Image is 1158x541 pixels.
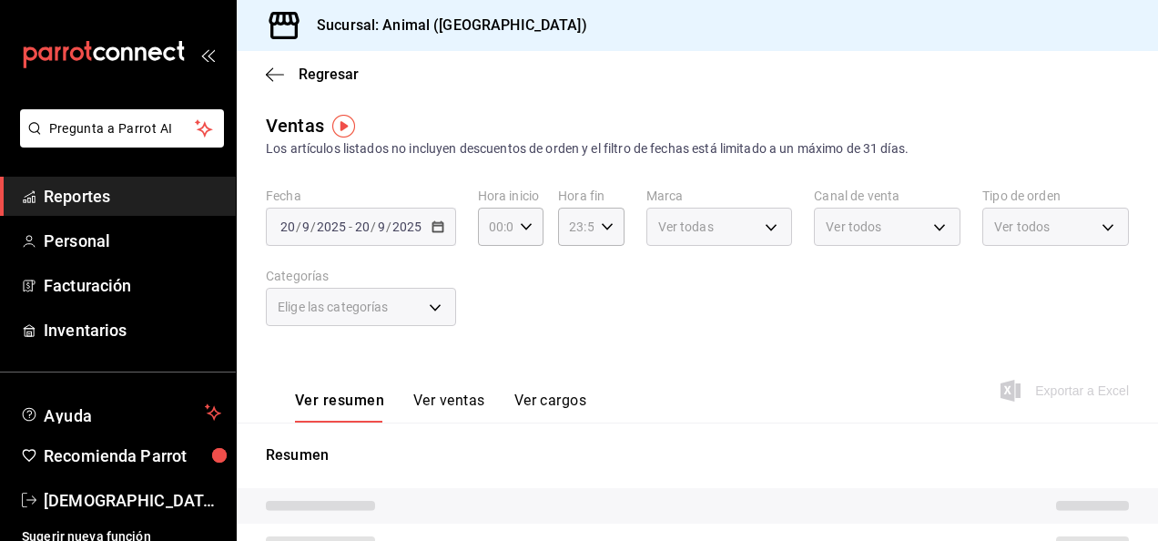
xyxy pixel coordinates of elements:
[646,189,793,202] label: Marca
[295,392,384,423] button: Ver resumen
[44,229,221,253] span: Personal
[349,219,352,234] span: -
[266,139,1129,158] div: Los artículos listados no incluyen descuentos de orden y el filtro de fechas está limitado a un m...
[13,132,224,151] a: Pregunta a Parrot AI
[514,392,587,423] button: Ver cargos
[20,109,224,148] button: Pregunta a Parrot AI
[266,189,456,202] label: Fecha
[371,219,376,234] span: /
[44,318,221,342] span: Inventarios
[44,488,221,513] span: [DEMOGRAPHIC_DATA][PERSON_NAME]
[278,298,389,316] span: Elige las categorías
[279,219,296,234] input: --
[266,444,1129,466] p: Resumen
[814,189,960,202] label: Canal de venta
[316,219,347,234] input: ----
[44,444,221,468] span: Recomienda Parrot
[386,219,391,234] span: /
[310,219,316,234] span: /
[49,119,196,138] span: Pregunta a Parrot AI
[200,47,215,62] button: open_drawer_menu
[354,219,371,234] input: --
[266,112,324,139] div: Ventas
[302,15,587,36] h3: Sucursal: Animal ([GEOGRAPHIC_DATA])
[413,392,485,423] button: Ver ventas
[295,392,586,423] div: navigation tabs
[478,189,543,202] label: Hora inicio
[296,219,301,234] span: /
[558,189,624,202] label: Hora fin
[266,270,456,282] label: Categorías
[994,218,1050,236] span: Ver todos
[982,189,1129,202] label: Tipo de orden
[826,218,881,236] span: Ver todos
[266,66,359,83] button: Regresar
[44,273,221,298] span: Facturación
[299,66,359,83] span: Regresar
[44,184,221,209] span: Reportes
[44,402,198,424] span: Ayuda
[391,219,422,234] input: ----
[658,218,714,236] span: Ver todas
[332,115,355,138] img: Tooltip marker
[377,219,386,234] input: --
[301,219,310,234] input: --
